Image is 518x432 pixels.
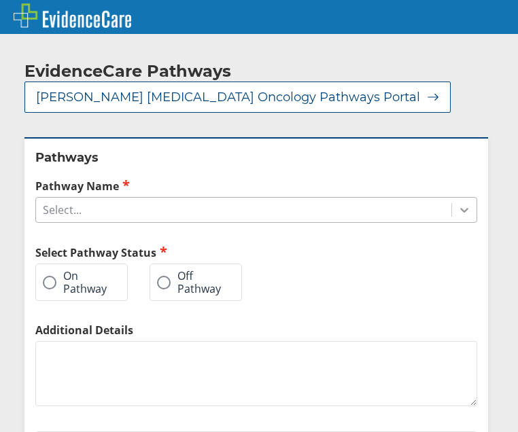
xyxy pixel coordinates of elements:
[35,178,477,194] label: Pathway Name
[43,270,107,295] label: On Pathway
[14,3,131,28] img: EvidenceCare
[157,270,221,295] label: Off Pathway
[35,149,477,166] h2: Pathways
[36,89,420,105] span: [PERSON_NAME] [MEDICAL_DATA] Oncology Pathways Portal
[43,202,82,217] div: Select...
[24,61,231,82] h2: EvidenceCare Pathways
[35,245,264,260] h2: Select Pathway Status
[35,323,477,338] label: Additional Details
[24,82,451,113] button: [PERSON_NAME] [MEDICAL_DATA] Oncology Pathways Portal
